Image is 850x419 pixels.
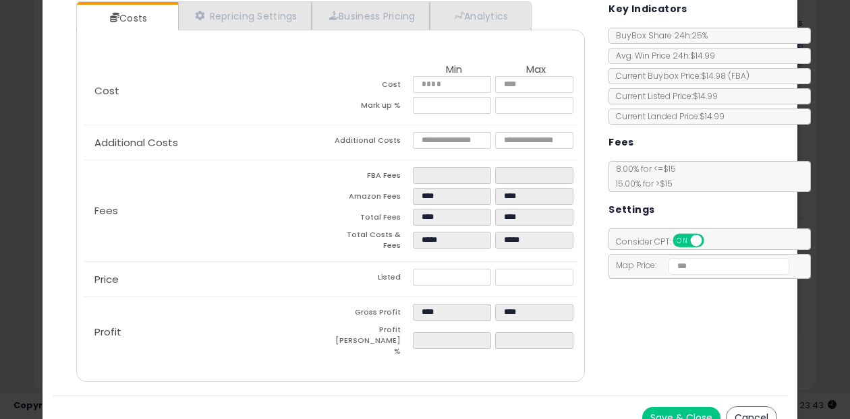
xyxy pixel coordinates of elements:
[331,269,413,290] td: Listed
[674,235,691,247] span: ON
[430,2,530,30] a: Analytics
[84,205,331,216] p: Fees
[331,167,413,188] td: FBA Fees
[609,50,715,61] span: Avg. Win Price 24h: $14.99
[608,134,634,151] h5: Fees
[77,5,177,32] a: Costs
[609,90,718,102] span: Current Listed Price: $14.99
[495,64,577,76] th: Max
[609,259,789,271] span: Map Price:
[331,209,413,230] td: Total Fees
[331,132,413,153] td: Additional Costs
[331,76,413,97] td: Cost
[331,230,413,255] td: Total Costs & Fees
[84,137,331,148] p: Additional Costs
[728,70,749,82] span: ( FBA )
[609,236,722,247] span: Consider CPT:
[331,188,413,209] td: Amazon Fees
[331,97,413,118] td: Mark up %
[609,110,725,122] span: Current Landed Price: $14.99
[609,163,676,189] span: 8.00 % for <= $15
[84,86,331,96] p: Cost
[702,235,724,247] span: OFF
[312,2,430,30] a: Business Pricing
[413,64,495,76] th: Min
[701,70,749,82] span: $14.98
[84,327,331,337] p: Profit
[609,30,708,41] span: BuyBox Share 24h: 25%
[178,2,312,30] a: Repricing Settings
[331,325,413,360] td: Profit [PERSON_NAME] %
[331,304,413,325] td: Gross Profit
[608,1,687,18] h5: Key Indicators
[609,178,673,189] span: 15.00 % for > $15
[608,201,654,218] h5: Settings
[609,70,749,82] span: Current Buybox Price:
[84,274,331,285] p: Price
